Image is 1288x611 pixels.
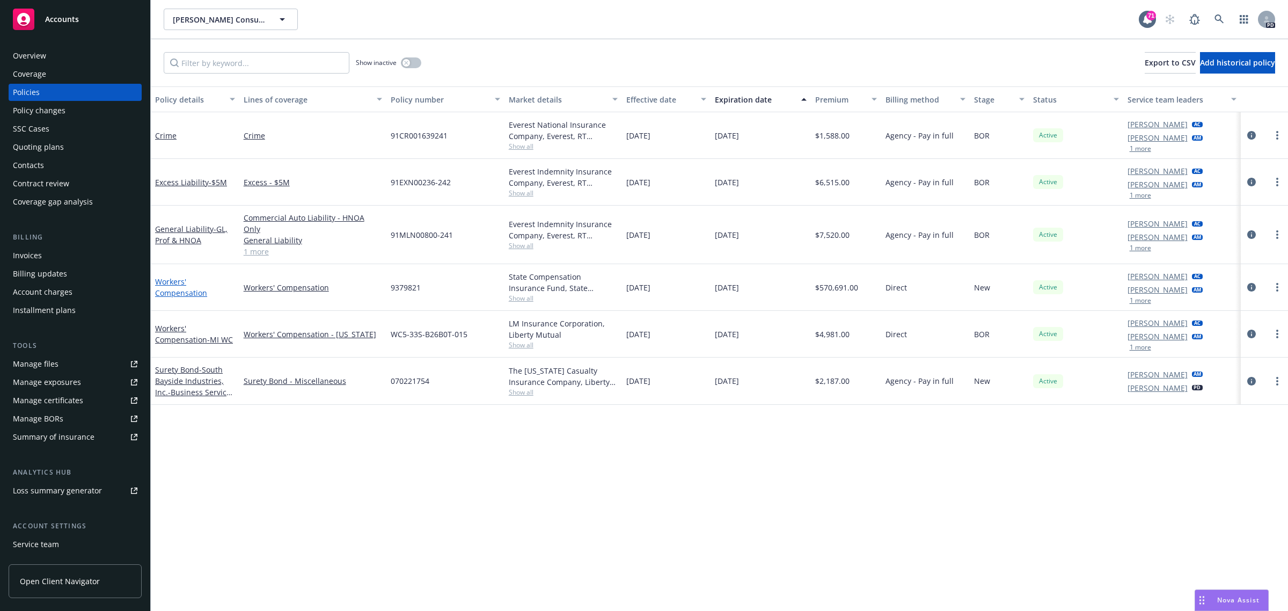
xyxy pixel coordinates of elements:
[13,355,58,373] div: Manage files
[13,47,46,64] div: Overview
[155,94,223,105] div: Policy details
[622,86,711,112] button: Effective date
[974,94,1013,105] div: Stage
[13,66,46,83] div: Coverage
[155,224,228,245] a: General Liability
[1200,57,1275,68] span: Add historical policy
[715,229,739,241] span: [DATE]
[1217,595,1260,605] span: Nova Assist
[815,177,850,188] span: $6,515.00
[9,467,142,478] div: Analytics hub
[1271,375,1284,388] a: more
[391,282,421,293] span: 9379821
[1130,245,1151,251] button: 1 more
[1145,52,1196,74] button: Export to CSV
[509,188,618,198] span: Show all
[13,84,40,101] div: Policies
[1128,317,1188,329] a: [PERSON_NAME]
[974,375,990,387] span: New
[715,130,739,141] span: [DATE]
[244,177,382,188] a: Excess - $5M
[509,294,618,303] span: Show all
[13,554,81,571] div: Sales relationships
[1245,375,1258,388] a: circleInformation
[9,120,142,137] a: SSC Cases
[815,282,858,293] span: $570,691.00
[1128,271,1188,282] a: [PERSON_NAME]
[1271,129,1284,142] a: more
[9,193,142,210] a: Coverage gap analysis
[173,14,266,25] span: [PERSON_NAME] Consulting Corp
[391,229,453,241] span: 91MLN00800-241
[1037,329,1059,339] span: Active
[885,282,907,293] span: Direct
[715,282,739,293] span: [DATE]
[244,212,382,235] a: Commercial Auto Liability - HNOA Only
[244,282,382,293] a: Workers' Compensation
[509,388,618,397] span: Show all
[1128,231,1188,243] a: [PERSON_NAME]
[1200,52,1275,74] button: Add historical policy
[1145,57,1196,68] span: Export to CSV
[45,15,79,24] span: Accounts
[1245,281,1258,294] a: circleInformation
[509,119,618,142] div: Everest National Insurance Company, Everest, RT Specialty Insurance Services, LLC (RSG Specialty,...
[626,229,650,241] span: [DATE]
[356,58,397,67] span: Show inactive
[626,282,650,293] span: [DATE]
[509,219,618,241] div: Everest Indemnity Insurance Company, Everest, RT Specialty Insurance Services, LLC (RSG Specialty...
[715,177,739,188] span: [DATE]
[164,9,298,30] button: [PERSON_NAME] Consulting Corp
[9,428,142,446] a: Summary of insurance
[1037,230,1059,239] span: Active
[1271,176,1284,188] a: more
[9,102,142,119] a: Policy changes
[9,232,142,243] div: Billing
[1037,376,1059,386] span: Active
[13,392,83,409] div: Manage certificates
[9,554,142,571] a: Sales relationships
[1128,284,1188,295] a: [PERSON_NAME]
[207,334,233,345] span: - MI WC
[1128,179,1188,190] a: [PERSON_NAME]
[509,340,618,350] span: Show all
[509,318,618,340] div: LM Insurance Corporation, Liberty Mutual
[244,329,382,340] a: Workers' Compensation - [US_STATE]
[13,265,67,282] div: Billing updates
[9,355,142,373] a: Manage files
[1130,344,1151,351] button: 1 more
[164,52,349,74] input: Filter by keyword...
[715,329,739,340] span: [DATE]
[13,120,49,137] div: SSC Cases
[509,271,618,294] div: State Compensation Insurance Fund, State Compensation Insurance Fund (SCIF)
[1029,86,1123,112] button: Status
[13,374,81,391] div: Manage exposures
[13,283,72,301] div: Account charges
[1245,129,1258,142] a: circleInformation
[155,130,177,141] a: Crime
[970,86,1029,112] button: Stage
[9,247,142,264] a: Invoices
[155,177,227,187] a: Excess Liability
[13,157,44,174] div: Contacts
[20,576,100,587] span: Open Client Navigator
[9,84,142,101] a: Policies
[974,130,990,141] span: BOR
[974,282,990,293] span: New
[1130,297,1151,304] button: 1 more
[504,86,623,112] button: Market details
[391,130,448,141] span: 91CR001639241
[815,329,850,340] span: $4,981.00
[815,94,866,105] div: Premium
[13,139,64,156] div: Quoting plans
[9,392,142,409] a: Manage certificates
[13,247,42,264] div: Invoices
[881,86,970,112] button: Billing method
[811,86,882,112] button: Premium
[9,521,142,532] div: Account settings
[155,365,235,409] a: Surety Bond
[1245,228,1258,241] a: circleInformation
[509,166,618,188] div: Everest Indemnity Insurance Company, Everest, RT Specialty Insurance Services, LLC (RSG Specialty...
[1130,192,1151,199] button: 1 more
[9,283,142,301] a: Account charges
